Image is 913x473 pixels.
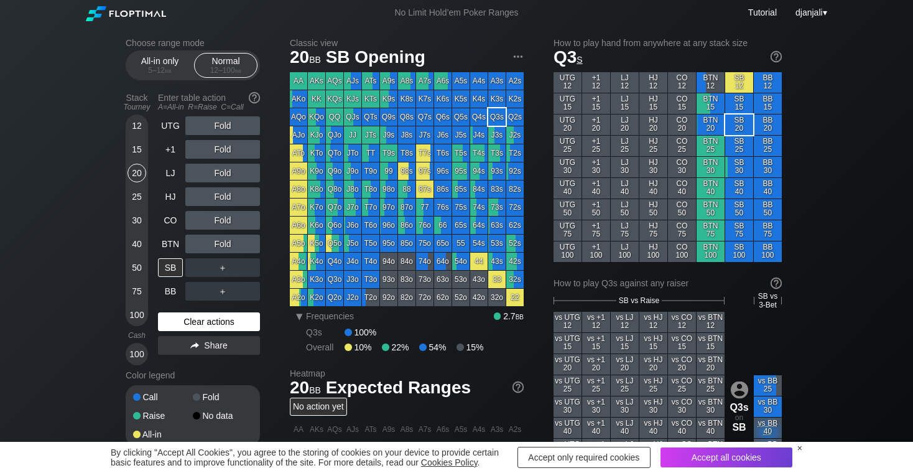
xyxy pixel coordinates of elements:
div: 64s [470,217,488,234]
div: T8s [398,144,415,162]
div: +1 75 [582,220,610,241]
div: Fold [185,164,260,182]
div: 73o [416,271,433,288]
div: SB 40 [725,178,753,199]
div: K5s [452,90,470,108]
div: UTG [158,116,183,135]
div: All-in only [131,54,188,77]
div: Q5s [452,108,470,126]
span: SB Opening [324,48,427,68]
div: J5o [344,235,361,252]
div: 97s [416,162,433,180]
div: CO 30 [668,157,696,177]
div: 74s [470,199,488,216]
div: All-in [133,430,193,439]
div: Q2s [506,108,524,126]
div: 43s [488,253,506,270]
span: 20 [288,48,323,68]
div: A4s [470,72,488,90]
div: A6s [434,72,452,90]
div: 96s [434,162,452,180]
div: 93o [380,271,397,288]
div: 84o [398,253,415,270]
div: +1 25 [582,136,610,156]
div: K7o [308,199,325,216]
div: 92s [506,162,524,180]
div: How to play Q3s against any raiser [554,278,782,288]
div: T5s [452,144,470,162]
div: CO 40 [668,178,696,199]
div: J8s [398,126,415,144]
div: 77 [416,199,433,216]
div: Q3o [326,271,343,288]
div: AJo [290,126,307,144]
div: 66 [434,217,452,234]
div: AKs [308,72,325,90]
div: LJ 25 [611,136,639,156]
div: K9s [380,90,397,108]
div: 87s [416,180,433,198]
div: BB 15 [754,93,782,114]
div: KK [308,90,325,108]
div: Q8o [326,180,343,198]
div: 25 [127,187,146,206]
div: CO 50 [668,199,696,220]
div: Q4o [326,253,343,270]
div: 76s [434,199,452,216]
div: AKo [290,90,307,108]
div: UTG 100 [554,241,582,262]
div: JJ [344,126,361,144]
div: A3o [290,271,307,288]
div: K3s [488,90,506,108]
div: QTs [362,108,379,126]
div: 75 [127,282,146,301]
div: QQ [326,108,343,126]
img: ellipsis.fd386fe8.svg [511,50,525,63]
div: J3s [488,126,506,144]
div: 85o [398,235,415,252]
div: SB [158,258,183,277]
div: CO 20 [668,115,696,135]
div: 63o [434,271,452,288]
div: 74o [416,253,433,270]
h2: How to play hand from anywhere at any stack size [554,38,782,48]
div: T7o [362,199,379,216]
div: HJ 30 [639,157,667,177]
div: LJ 100 [611,241,639,262]
img: help.32db89a4.svg [769,276,783,290]
div: 99 [380,162,397,180]
div: T3o [362,271,379,288]
div: 96o [380,217,397,234]
div: 73s [488,199,506,216]
div: K6s [434,90,452,108]
h2: Classic view [290,38,524,48]
div: KJs [344,90,361,108]
div: ＋ [185,282,260,301]
div: KTo [308,144,325,162]
div: 53o [452,271,470,288]
div: 97o [380,199,397,216]
div: A=All-in R=Raise C=Call [158,103,260,111]
div: BTN 100 [697,241,725,262]
div: HJ 25 [639,136,667,156]
div: T5o [362,235,379,252]
div: No data [193,411,253,420]
div: BTN 75 [697,220,725,241]
div: T9o [362,162,379,180]
img: help.32db89a4.svg [511,380,525,394]
div: +1 50 [582,199,610,220]
div: HJ [158,187,183,206]
div: BTN [158,235,183,253]
div: J2s [506,126,524,144]
img: help.32db89a4.svg [769,50,783,63]
div: Call [133,393,193,401]
div: BB 100 [754,241,782,262]
div: Tourney [121,103,153,111]
div: 83s [488,180,506,198]
img: icon-avatar.b40e07d9.svg [731,381,748,398]
div: 76o [416,217,433,234]
div: CO 25 [668,136,696,156]
div: A2s [506,72,524,90]
div: BB 20 [754,115,782,135]
div: No Limit Hold’em Poker Ranges [376,7,537,21]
